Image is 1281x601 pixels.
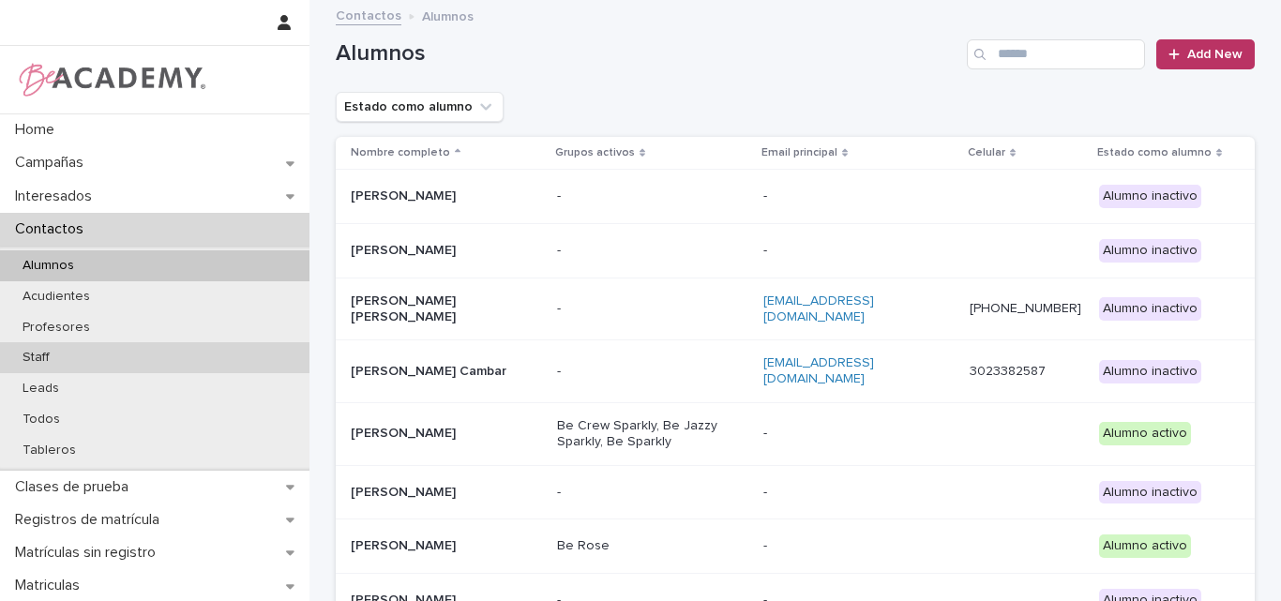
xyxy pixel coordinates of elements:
[15,61,207,98] img: WPrjXfSUmiLcdUfaYY4Q
[8,154,98,172] p: Campañas
[8,188,107,205] p: Interesados
[336,465,1255,519] tr: [PERSON_NAME]-- Alumno inactivo
[336,170,1255,224] tr: [PERSON_NAME]-- Alumno inactivo
[557,301,745,317] p: -
[8,258,89,274] p: Alumnos
[351,538,538,554] p: [PERSON_NAME]
[1099,422,1191,445] div: Alumno activo
[557,188,745,204] p: -
[8,289,105,305] p: Acudientes
[555,143,635,163] p: Grupos activos
[336,92,504,122] button: Estado como alumno
[8,511,174,529] p: Registros de matrícula
[336,223,1255,278] tr: [PERSON_NAME]-- Alumno inactivo
[8,443,91,458] p: Tableros
[1099,534,1191,558] div: Alumno activo
[1099,360,1201,383] div: Alumno inactivo
[763,294,874,323] a: [EMAIL_ADDRESS][DOMAIN_NAME]
[8,577,95,594] p: Matriculas
[351,143,450,163] p: Nombre completo
[351,426,538,442] p: [PERSON_NAME]
[763,426,951,442] p: -
[761,143,837,163] p: Email principal
[968,143,1005,163] p: Celular
[351,243,538,259] p: [PERSON_NAME]
[8,544,171,562] p: Matrículas sin registro
[336,519,1255,574] tr: [PERSON_NAME]Be Rose- Alumno activo
[1187,48,1243,61] span: Add New
[351,485,538,501] p: [PERSON_NAME]
[763,243,951,259] p: -
[8,478,143,496] p: Clases de prueba
[967,39,1145,69] input: Search
[763,356,874,385] a: [EMAIL_ADDRESS][DOMAIN_NAME]
[8,350,65,366] p: Staff
[351,188,538,204] p: [PERSON_NAME]
[763,188,951,204] p: -
[336,402,1255,465] tr: [PERSON_NAME]Be Crew Sparkly, Be Jazzy Sparkly, Be Sparkly- Alumno activo
[1099,239,1201,263] div: Alumno inactivo
[8,220,98,238] p: Contactos
[1097,143,1212,163] p: Estado como alumno
[763,538,951,554] p: -
[8,381,74,397] p: Leads
[336,278,1255,340] tr: [PERSON_NAME] [PERSON_NAME]-[EMAIL_ADDRESS][DOMAIN_NAME][PHONE_NUMBER] Alumno inactivo
[970,365,1046,378] a: 3023382587
[970,302,1081,315] a: [PHONE_NUMBER]
[557,418,745,450] p: Be Crew Sparkly, Be Jazzy Sparkly, Be Sparkly
[1099,297,1201,321] div: Alumno inactivo
[351,293,538,325] p: [PERSON_NAME] [PERSON_NAME]
[763,485,951,501] p: -
[422,5,474,25] p: Alumnos
[1099,185,1201,208] div: Alumno inactivo
[336,4,401,25] a: Contactos
[8,412,75,428] p: Todos
[557,243,745,259] p: -
[1156,39,1255,69] a: Add New
[1099,481,1201,504] div: Alumno inactivo
[8,121,69,139] p: Home
[557,538,745,554] p: Be Rose
[557,485,745,501] p: -
[351,364,538,380] p: [PERSON_NAME] Cambar
[557,364,745,380] p: -
[336,340,1255,403] tr: [PERSON_NAME] Cambar-[EMAIL_ADDRESS][DOMAIN_NAME]3023382587 Alumno inactivo
[336,40,959,68] h1: Alumnos
[8,320,105,336] p: Profesores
